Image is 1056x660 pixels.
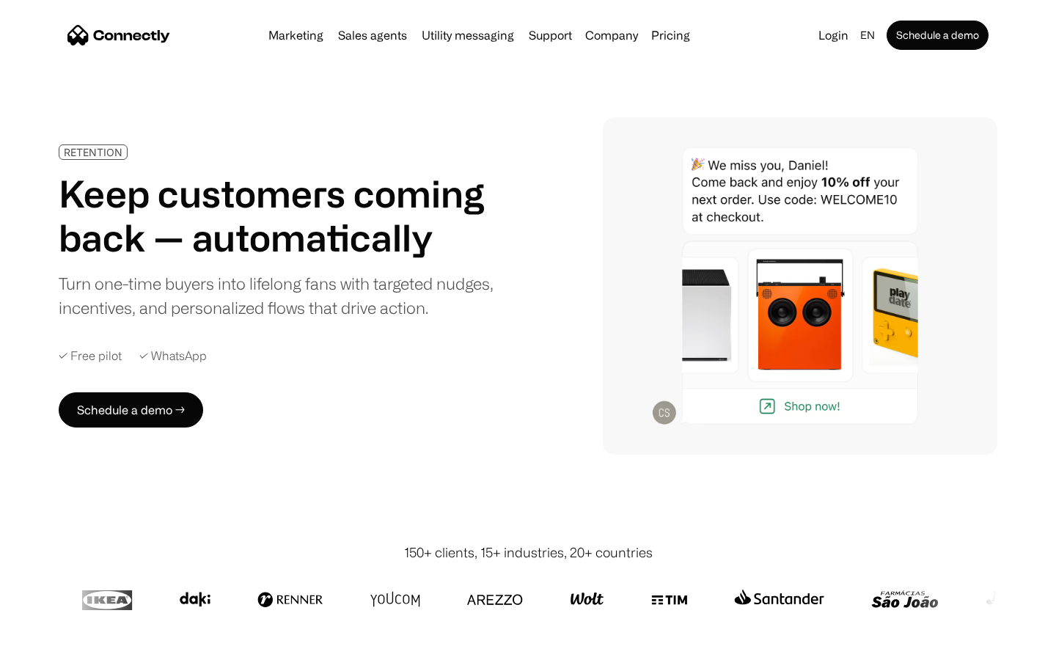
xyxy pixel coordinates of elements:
[645,29,696,41] a: Pricing
[860,25,875,45] div: en
[15,633,88,655] aside: Language selected: English
[59,349,122,363] div: ✓ Free pilot
[332,29,413,41] a: Sales agents
[59,392,203,428] a: Schedule a demo →
[59,271,505,320] div: Turn one-time buyers into lifelong fans with targeted nudges, incentives, and personalized flows ...
[29,634,88,655] ul: Language list
[263,29,329,41] a: Marketing
[523,29,578,41] a: Support
[64,147,122,158] div: RETENTION
[887,21,989,50] a: Schedule a demo
[59,172,505,260] h1: Keep customers coming back — automatically
[416,29,520,41] a: Utility messaging
[404,543,653,562] div: 150+ clients, 15+ industries, 20+ countries
[139,349,207,363] div: ✓ WhatsApp
[585,25,638,45] div: Company
[813,25,854,45] a: Login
